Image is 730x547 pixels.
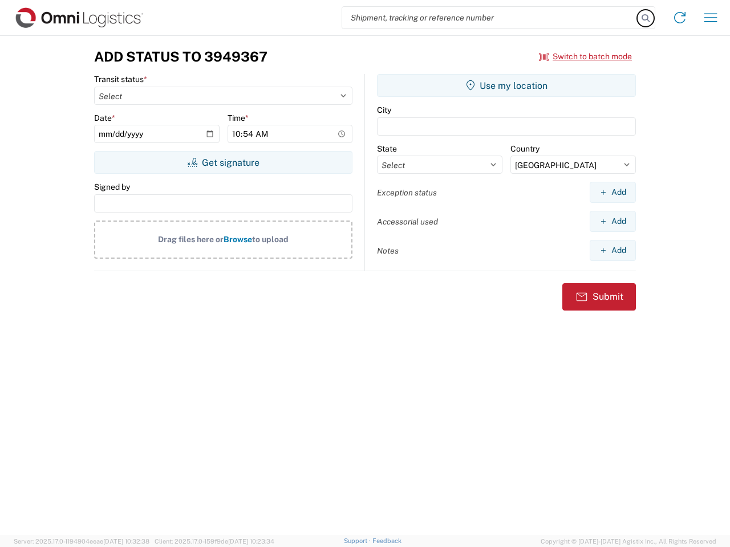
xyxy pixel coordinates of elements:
button: Add [590,240,636,261]
span: to upload [252,235,289,244]
span: Drag files here or [158,235,224,244]
label: City [377,105,391,115]
button: Submit [562,283,636,311]
button: Add [590,182,636,203]
span: Browse [224,235,252,244]
span: Server: 2025.17.0-1194904eeae [14,538,149,545]
button: Switch to batch mode [539,47,632,66]
input: Shipment, tracking or reference number [342,7,638,28]
label: Notes [377,246,399,256]
label: Country [510,144,540,154]
a: Feedback [372,537,401,544]
label: Exception status [377,187,437,198]
button: Use my location [377,74,636,97]
span: Client: 2025.17.0-159f9de [155,538,274,545]
h3: Add Status to 3949367 [94,48,267,65]
span: [DATE] 10:23:34 [228,538,274,545]
span: [DATE] 10:32:38 [103,538,149,545]
label: State [377,144,397,154]
label: Transit status [94,74,147,84]
label: Accessorial used [377,217,438,227]
label: Signed by [94,182,130,192]
button: Get signature [94,151,352,174]
label: Time [228,113,249,123]
a: Support [344,537,372,544]
label: Date [94,113,115,123]
button: Add [590,211,636,232]
span: Copyright © [DATE]-[DATE] Agistix Inc., All Rights Reserved [541,536,716,546]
